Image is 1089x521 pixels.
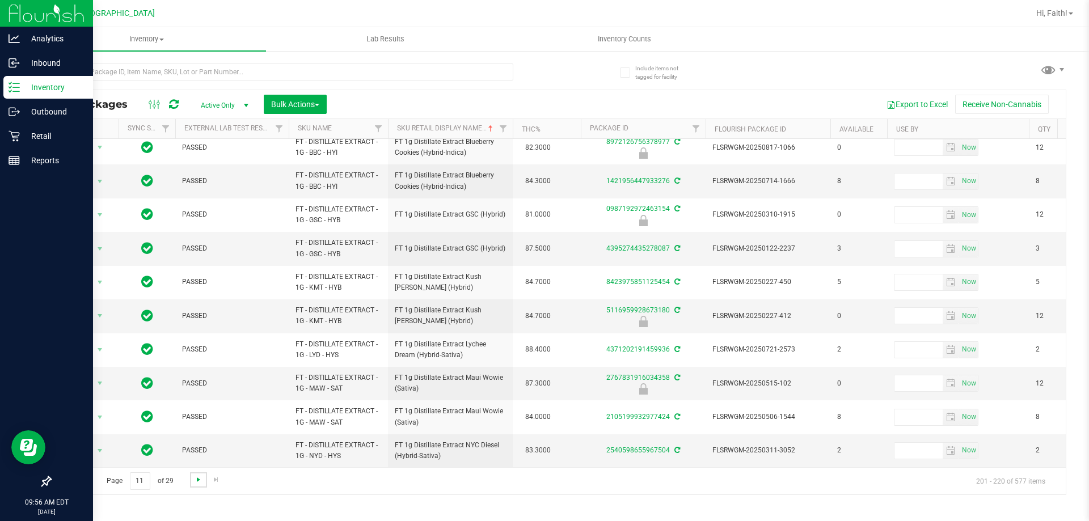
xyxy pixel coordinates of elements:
span: select [959,241,978,257]
span: Set Current date [959,274,978,290]
div: Newly Received [579,383,707,395]
span: select [959,375,978,391]
p: Retail [20,129,88,143]
span: select [943,342,959,358]
a: Use By [896,125,918,133]
span: FT 1g Distillate Extract Blueberry Cookies (Hybrid-Indica) [395,137,506,158]
span: Set Current date [959,375,978,392]
span: 88.4000 [520,341,556,358]
span: FLSRWGM-20250506-1544 [712,412,824,422]
span: Hi, Faith! [1036,9,1067,18]
p: Reports [20,154,88,167]
span: select [93,409,107,425]
inline-svg: Inbound [9,57,20,69]
span: select [943,443,959,459]
span: 8 [1036,176,1079,187]
span: Sync from Compliance System [673,278,680,286]
a: Package ID [590,124,628,132]
span: select [959,173,978,189]
span: select [943,308,959,324]
a: 2105199932977424 [606,413,670,421]
span: Set Current date [959,409,978,425]
span: 2 [837,445,880,456]
span: PASSED [182,412,282,422]
span: 12 [1036,209,1079,220]
inline-svg: Analytics [9,33,20,44]
inline-svg: Outbound [9,106,20,117]
span: PASSED [182,344,282,355]
span: 8 [837,412,880,422]
span: Page of 29 [97,472,183,490]
span: PASSED [182,142,282,153]
a: Sku Retail Display Name [397,124,495,132]
p: 09:56 AM EDT [5,497,88,507]
span: In Sync [141,139,153,155]
span: select [943,241,959,257]
div: Newly Received [579,316,707,327]
span: Sync from Compliance System [673,446,680,454]
span: FT - DISTILLATE EXTRACT - 1G - GSC - HYB [296,204,381,226]
iframe: Resource center [11,430,45,464]
span: 5 [837,277,880,287]
span: 12 [1036,142,1079,153]
span: 3 [837,243,880,254]
span: select [959,207,978,223]
button: Receive Non-Cannabis [955,95,1049,114]
span: FLSRWGM-20250311-3052 [712,445,824,456]
input: 11 [130,472,150,490]
span: 82.3000 [520,139,556,156]
button: Bulk Actions [264,95,327,114]
span: 87.5000 [520,240,556,257]
p: Inbound [20,56,88,70]
span: 87.3000 [520,375,556,392]
span: 12 [1036,311,1079,321]
span: FLSRWGM-20250310-1915 [712,209,824,220]
span: Set Current date [959,173,978,189]
span: 81.0000 [520,206,556,223]
span: FT 1g Distillate Extract Blueberry Cookies (Hybrid-Indica) [395,170,506,192]
p: Analytics [20,32,88,45]
span: select [93,443,107,459]
a: 1421956447933276 [606,177,670,185]
p: Outbound [20,105,88,118]
span: FT 1g Distillate Extract Maui Wowie (Sativa) [395,406,506,427]
span: select [943,375,959,391]
span: FT - DISTILLATE EXTRACT - 1G - BBC - HYI [296,137,381,158]
a: Filter [157,119,175,138]
a: SKU Name [298,124,332,132]
span: Sync from Compliance System [673,413,680,421]
div: Newly Received [579,147,707,159]
a: 8423975851125454 [606,278,670,286]
span: Sync from Compliance System [673,244,680,252]
span: FLSRWGM-20250721-2573 [712,344,824,355]
span: FT - DISTILLATE EXTRACT - 1G - KMT - HYB [296,272,381,293]
span: Inventory [27,34,266,44]
span: select [959,308,978,324]
a: 2767831916034358 [606,374,670,382]
a: Go to the last page [208,472,225,488]
inline-svg: Reports [9,155,20,166]
span: select [943,409,959,425]
span: Sync from Compliance System [673,374,680,382]
span: FLSRWGM-20250122-2237 [712,243,824,254]
p: [DATE] [5,507,88,516]
a: 0987192972463154 [606,205,670,213]
span: PASSED [182,176,282,187]
span: select [959,139,978,155]
a: 2540598655967504 [606,446,670,454]
a: Sync Status [128,124,171,132]
a: Filter [494,119,513,138]
span: FLSRWGM-20250515-102 [712,378,824,389]
span: PASSED [182,378,282,389]
span: In Sync [141,173,153,189]
span: FT 1g Distillate Extract Maui Wowie (Sativa) [395,372,506,394]
span: 5 [1036,277,1079,287]
span: select [93,375,107,391]
a: 4371202191459936 [606,345,670,353]
span: 8 [837,176,880,187]
a: Filter [270,119,289,138]
span: select [943,207,959,223]
span: select [93,139,107,155]
a: Inventory [27,27,266,51]
button: Export to Excel [879,95,955,114]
